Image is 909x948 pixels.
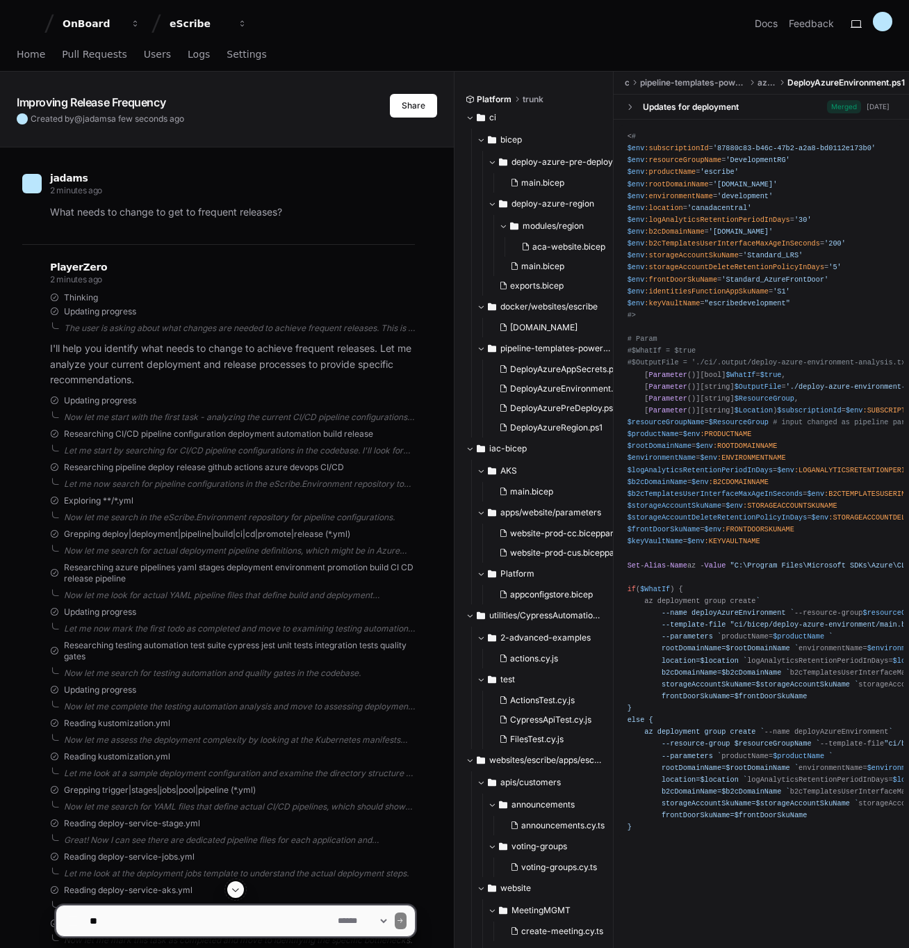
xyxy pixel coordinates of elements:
span: Home [17,50,45,58]
span: # [632,132,636,140]
span: :b2cTemplatesUserInterfaceMaxAgeInSeconds [644,239,820,248]
span: 2-advanced-examples [500,632,591,643]
span: :storageAccountSkuName [644,251,739,259]
button: DeployAzureRegion.ps1 [493,418,617,437]
span: $productName [628,430,679,438]
span: DeployAzureEnvironment.ps1 [510,383,625,394]
span: :productName [644,168,696,176]
span: :environmentName [644,192,713,200]
div: < = = = = = = = = = = = = = = param ( [ ()][bool] = , [ ()][string] = , [ ()][string] , [ ()][str... [628,131,895,833]
button: announcements.cy.ts [505,816,606,835]
span: Thinking [64,292,98,303]
button: ActionsTest.cy.js [493,691,595,710]
button: main.bicep [493,482,606,501]
span: :ENVIRONMENTNAME [717,453,786,462]
svg: Directory [488,504,496,521]
span: ActionsTest.cy.js [510,695,575,706]
span: # Param [628,335,657,343]
span: websites/escribe/apps/escribemeetings-e2e/src/integration [489,755,603,766]
span: $productName [773,632,824,641]
span: Value [705,561,726,570]
span: Researching pipeline deploy release github actions azure devops CI/CD [64,462,344,473]
span: utilities/CypressAutomation/cypress/e2e [489,610,603,621]
span: '[DOMAIN_NAME]' [713,180,777,188]
span: #> [628,311,636,319]
span: $env [628,287,645,296]
button: actions.cy.js [493,649,595,668]
span: 'S1' [773,287,790,296]
span: :FRONTDOORSKUNAME [721,525,794,533]
span: $logAnalyticsRetentionPeriodInDays [628,466,773,474]
span: :location [644,204,682,212]
span: Parameter [648,394,687,403]
span: Name [670,561,687,570]
svg: Directory [477,109,485,126]
span: pipeline-templates-powershell/azure [500,343,614,354]
button: modules/region [499,215,614,237]
div: Now let me search in the eScribe.Environment repository for pipeline configurations. [64,512,415,523]
span: '87880c83-b46c-47b2-a2a8-bd0112e173b0' [713,144,876,152]
span: 2 minutes ago [50,185,102,195]
button: aca-website.bicep [516,237,606,257]
span: docker/websites/escribe [500,301,598,312]
button: Feedback [789,17,834,31]
span: voting-groups.cy.ts [521,862,597,873]
button: AKS [477,460,614,482]
span: ci [625,77,630,88]
button: website-prod-cus.bicepparam [493,543,617,563]
span: :B2CDOMAINNAME [709,478,769,486]
svg: Directory [488,565,496,582]
span: Parameter [648,383,687,391]
button: main.bicep [505,173,606,193]
svg: Directory [488,671,496,688]
svg: Directory [488,340,496,357]
span: $env [628,192,645,200]
button: DeployAzureEnvironment.ps1 [493,379,617,399]
span: Platform [477,94,511,105]
span: Merged [827,100,861,113]
span: exports.bicep [510,280,564,291]
span: AKS [500,465,517,476]
button: voting-groups.cy.ts [505,858,606,877]
span: $resourceGroupName [628,418,705,426]
span: Reading kustomization.yml [64,718,170,729]
div: Let me look at the deployment jobs template to understand the actual deployment steps. [64,868,415,879]
span: :PRODUCTNAME [700,430,751,438]
span: CypressApiTest.cy.js [510,714,591,725]
button: docker/websites/escribe [477,296,614,318]
div: [DATE] [867,102,890,112]
button: DeployAzurePreDeploy.ps1 [493,399,617,418]
span: :ROOTDOMAINNAME [713,442,777,450]
span: $keyVaultName [628,537,683,545]
span: $env [628,168,645,176]
span: Exploring **/*.yml [64,495,133,506]
span: test [500,674,515,685]
button: Platform [477,563,614,585]
span: PlayerZero [50,263,107,271]
button: website [477,877,614,899]
div: Let me now search for pipeline configurations in the eScribe.Environment repository to understand... [64,479,415,490]
button: bicep [477,129,614,151]
span: :subscriptionId [644,144,708,152]
svg: Directory [477,752,485,769]
span: :storageAccountDeleteRetentionPolicyInDays [644,263,824,271]
button: CypressApiTest.cy.js [493,710,595,730]
span: $env [705,525,722,533]
button: ci [466,106,603,129]
button: exports.bicep [493,276,606,296]
p: What needs to change to get to frequent releases? [50,204,415,220]
span: 'canadacentral' [687,204,751,212]
span: $env [691,478,709,486]
button: main.bicep [505,257,606,276]
button: iac-bicep [466,437,603,460]
div: Now let me start with the first task - analyzing the current CI/CD pipeline configurations. I sho... [64,412,415,423]
span: main.bicep [521,261,564,272]
span: $Location [735,406,773,415]
span: [DOMAIN_NAME] [510,322,578,333]
span: $env [812,513,829,522]
span: a few seconds ago [111,113,184,124]
span: modules/region [523,220,584,232]
button: apis/customers [477,771,614,794]
span: '[DOMAIN_NAME]' [709,227,773,236]
div: Now let me search for actual deployment pipeline definitions, which might be in Azure DevOps YAML... [64,545,415,556]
